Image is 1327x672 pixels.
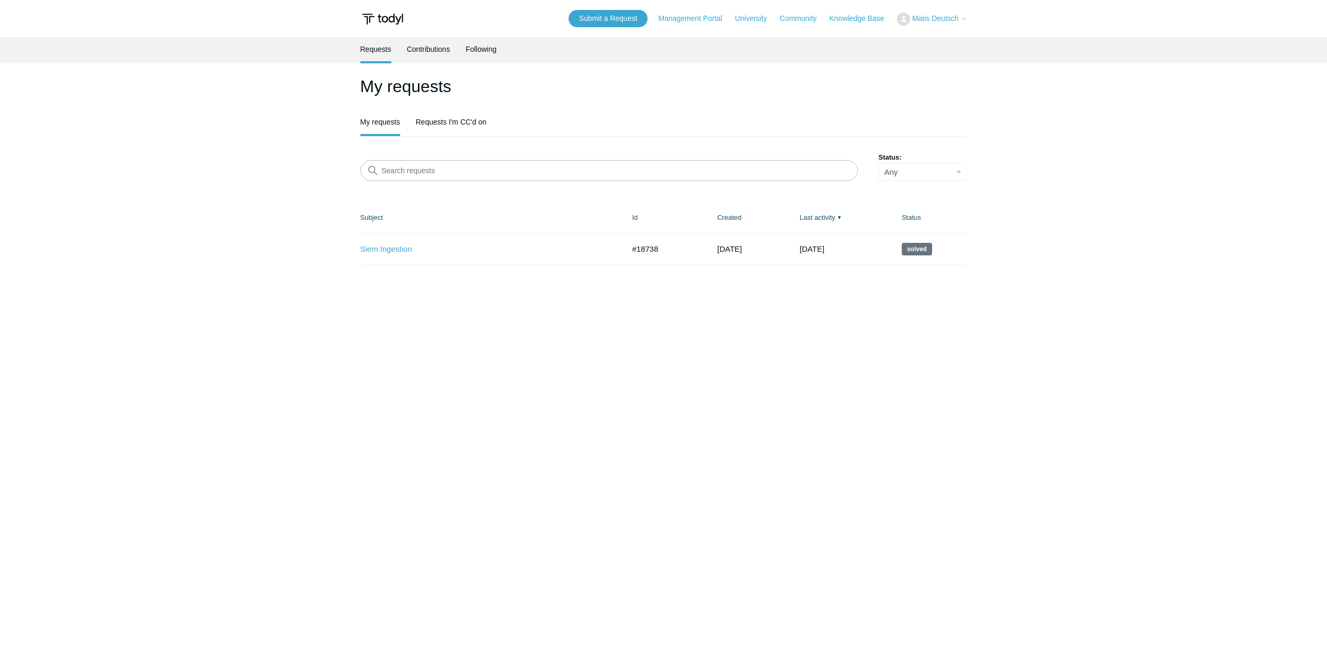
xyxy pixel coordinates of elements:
[360,74,967,99] h1: My requests
[912,14,959,23] span: Matis Deutsch
[466,37,496,61] a: Following
[735,13,777,24] a: University
[360,37,391,61] a: Requests
[891,202,967,233] th: Status
[897,13,967,26] button: Matis Deutsch
[622,233,707,265] td: #18738
[622,202,707,233] th: Id
[837,214,842,221] span: ▼
[360,160,858,181] input: Search requests
[829,13,894,24] a: Knowledge Base
[416,110,486,134] a: Requests I'm CC'd on
[800,244,824,253] time: 07/28/2024, 18:02
[407,37,450,61] a: Contributions
[717,214,741,221] a: Created
[569,10,648,27] a: Submit a Request
[902,243,932,255] span: This request has been solved
[800,214,835,221] a: Last activity▼
[780,13,827,24] a: Community
[659,13,733,24] a: Management Portal
[360,110,400,134] a: My requests
[360,243,609,255] a: Siem Ingestion
[360,202,622,233] th: Subject
[879,152,967,163] label: Status:
[360,9,405,29] img: Todyl Support Center Help Center home page
[717,244,742,253] time: 07/08/2024, 17:04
